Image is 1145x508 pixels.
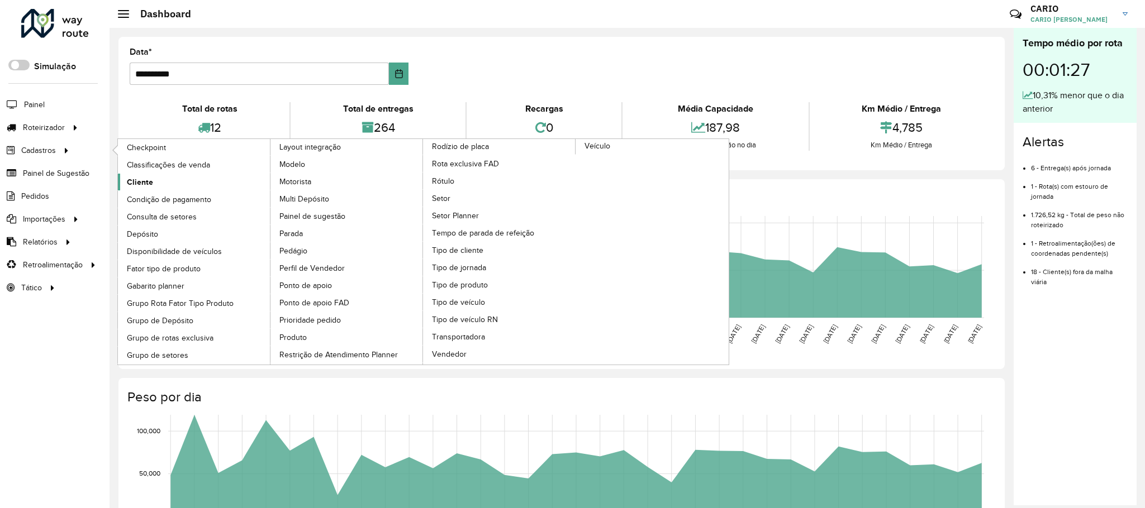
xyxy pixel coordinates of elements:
[23,122,65,133] span: Roteirizador
[279,280,332,291] span: Ponto de apoio
[625,102,806,116] div: Média Capacidade
[813,140,991,151] div: Km Médio / Entrega
[118,329,271,346] a: Grupo de rotas exclusiva
[813,102,991,116] div: Km Médio / Entrega
[585,140,610,152] span: Veículo
[127,159,210,171] span: Classificações de venda
[137,427,160,434] text: 100,000
[279,228,303,239] span: Parada
[118,191,271,208] a: Condição de pagamento
[118,156,271,173] a: Classificações de venda
[423,328,576,345] a: Transportadora
[23,259,83,271] span: Retroalimentação
[432,262,486,274] span: Tipo de jornada
[822,323,838,344] text: [DATE]
[270,277,424,294] a: Ponto de apoio
[813,116,991,140] div: 4,785
[432,210,479,222] span: Setor Planner
[870,323,886,344] text: [DATE]
[423,172,576,189] a: Rótulo
[423,190,576,207] a: Setor
[270,329,424,346] a: Produto
[118,226,271,242] a: Depósito
[118,295,271,311] a: Grupo Rota Fator Tipo Produto
[432,175,454,187] span: Rótulo
[1030,3,1114,14] h3: CARIO
[423,207,576,224] a: Setor Planner
[279,314,341,326] span: Prioridade pedido
[279,332,307,343] span: Produto
[423,346,576,362] a: Vendedor
[876,3,993,33] div: Críticas? Dúvidas? Elogios? Sugestões? Entre em contato conosco!
[270,294,424,311] a: Ponto de apoio FAD
[389,63,408,85] button: Choose Date
[118,208,271,225] a: Consulta de setores
[279,349,398,361] span: Restrição de Atendimento Planner
[270,346,424,363] a: Restrição de Atendimento Planner
[21,282,42,294] span: Tático
[798,323,814,344] text: [DATE]
[846,323,862,344] text: [DATE]
[118,277,271,294] a: Gabarito planner
[1023,134,1128,150] h4: Alertas
[432,314,498,325] span: Tipo de veículo RN
[279,210,345,222] span: Painel de sugestão
[127,263,201,275] span: Fator tipo de produto
[432,279,488,291] span: Tipo de produto
[432,158,499,170] span: Rota exclusiva FAD
[270,173,424,190] a: Motorista
[469,116,618,140] div: 0
[432,227,534,239] span: Tempo de parada de refeição
[21,190,49,202] span: Pedidos
[423,139,729,365] a: Veículo
[127,246,222,257] span: Disponibilidade de veículos
[432,245,483,256] span: Tipo de cliente
[1004,2,1028,26] a: Contato Rápido
[293,116,463,140] div: 264
[270,139,576,365] a: Rodízio de placa
[432,331,485,343] span: Transportadora
[1023,51,1128,89] div: 00:01:27
[423,224,576,241] a: Tempo de parada de refeição
[423,276,576,293] a: Tipo de produto
[279,297,349,309] span: Ponto de apoio FAD
[270,190,424,207] a: Multi Depósito
[24,99,45,111] span: Painel
[774,323,790,344] text: [DATE]
[127,349,188,361] span: Grupo de setores
[279,245,307,257] span: Pedágio
[118,174,271,190] a: Cliente
[1031,202,1128,230] li: 1.726,52 kg - Total de peso não roteirizado
[127,332,213,344] span: Grupo de rotas exclusiva
[118,243,271,260] a: Disponibilidade de veículos
[625,116,806,140] div: 187,98
[293,102,463,116] div: Total de entregas
[127,298,234,309] span: Grupo Rota Fator Tipo Produto
[423,242,576,258] a: Tipo de cliente
[127,142,166,154] span: Checkpoint
[118,312,271,329] a: Grupo de Depósito
[127,389,994,405] h4: Peso por dia
[423,259,576,276] a: Tipo de jornada
[279,159,305,170] span: Modelo
[1023,89,1128,116] div: 10,31% menor que o dia anterior
[279,176,311,188] span: Motorista
[469,102,618,116] div: Recargas
[423,155,576,172] a: Rota exclusiva FAD
[23,236,58,248] span: Relatórios
[279,141,341,153] span: Layout integração
[750,323,766,344] text: [DATE]
[918,323,934,344] text: [DATE]
[1031,155,1128,173] li: 6 - Entrega(s) após jornada
[1031,258,1128,287] li: 18 - Cliente(s) fora da malha viária
[894,323,910,344] text: [DATE]
[118,139,271,156] a: Checkpoint
[34,60,76,73] label: Simulação
[127,315,193,327] span: Grupo de Depósito
[270,260,424,276] a: Perfil de Vendedor
[129,8,191,20] h2: Dashboard
[132,102,287,116] div: Total de rotas
[23,167,89,179] span: Painel de Sugestão
[270,242,424,259] a: Pedágio
[270,225,424,242] a: Parada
